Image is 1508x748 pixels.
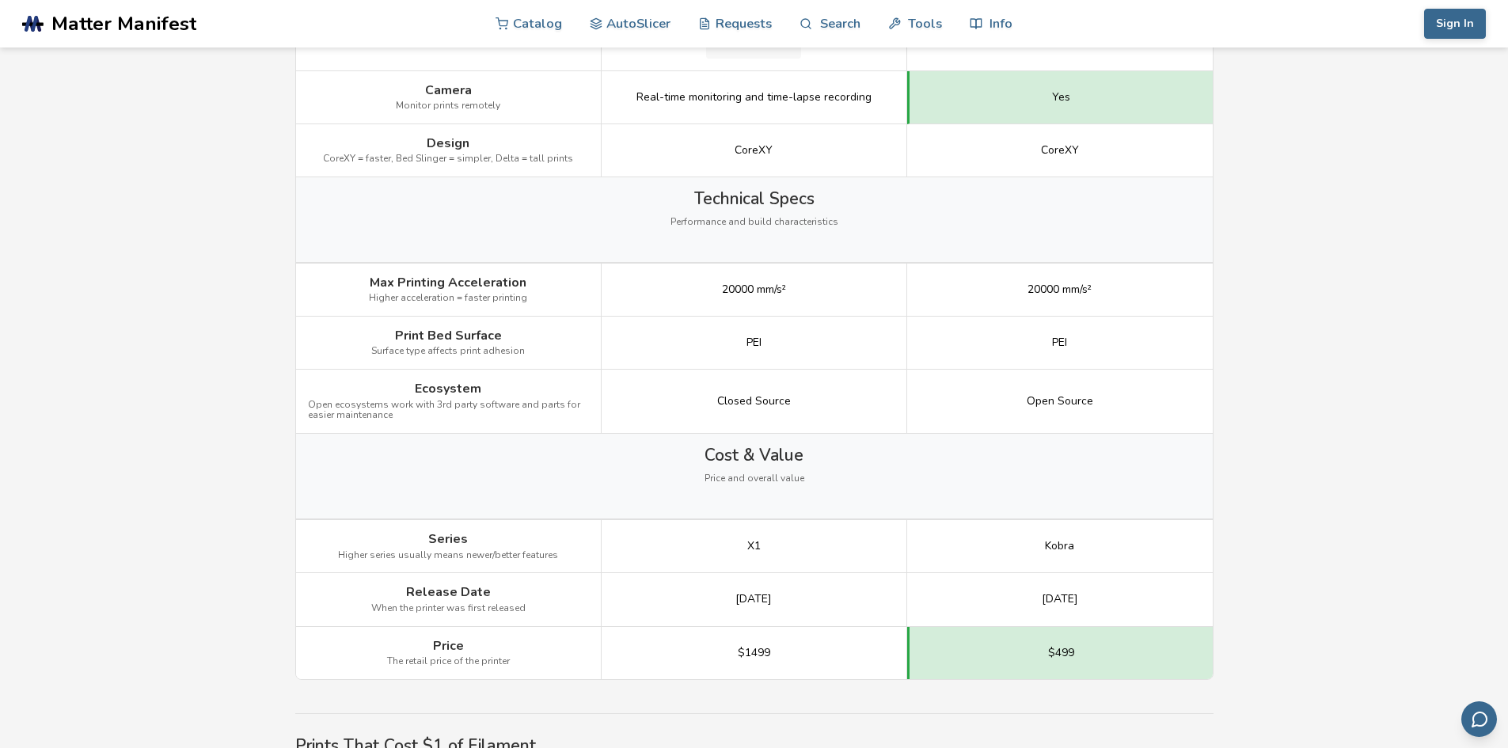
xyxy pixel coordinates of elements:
span: Design [427,136,469,150]
span: $499 [1048,647,1074,659]
span: Surface type affects print adhesion [371,346,525,357]
span: Print Bed Surface [395,328,502,343]
span: When the printer was first released [371,603,526,614]
span: PEI [1052,336,1067,349]
span: $1499 [738,647,770,659]
span: Ecosystem [415,382,481,396]
span: X1 [747,540,761,552]
span: 20000 mm/s² [1027,283,1092,296]
span: [DATE] [735,593,772,606]
span: Higher series usually means newer/better features [338,550,558,561]
span: Performance and build characteristics [670,217,838,228]
span: CoreXY [1041,144,1079,157]
span: Price [433,639,464,653]
span: Camera [425,83,472,97]
button: Sign In [1424,9,1486,39]
span: PEI [746,336,762,349]
span: Matter Manifest [51,13,196,35]
span: The retail price of the printer [387,656,510,667]
span: 20000 mm/s² [722,283,786,296]
span: Yes [1052,91,1070,104]
button: Send feedback via email [1461,701,1497,737]
span: Release Date [406,585,491,599]
span: Real-time monitoring and time-lapse recording [636,91,872,104]
span: Price and overall value [705,473,804,484]
span: Open Source [1027,395,1093,408]
span: Cost & Value [705,446,803,465]
span: Higher acceleration = faster printing [369,293,527,304]
span: CoreXY = faster, Bed Slinger = simpler, Delta = tall prints [323,154,573,165]
span: Kobra [1045,540,1074,552]
span: Closed Source [717,395,791,408]
span: Open ecosystems work with 3rd party software and parts for easier maintenance [308,400,589,422]
span: CoreXY [735,144,773,157]
span: Monitor prints remotely [396,101,500,112]
span: Series [428,532,468,546]
span: Technical Specs [694,189,815,208]
span: [DATE] [1042,593,1078,606]
span: Max Printing Acceleration [370,275,526,290]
